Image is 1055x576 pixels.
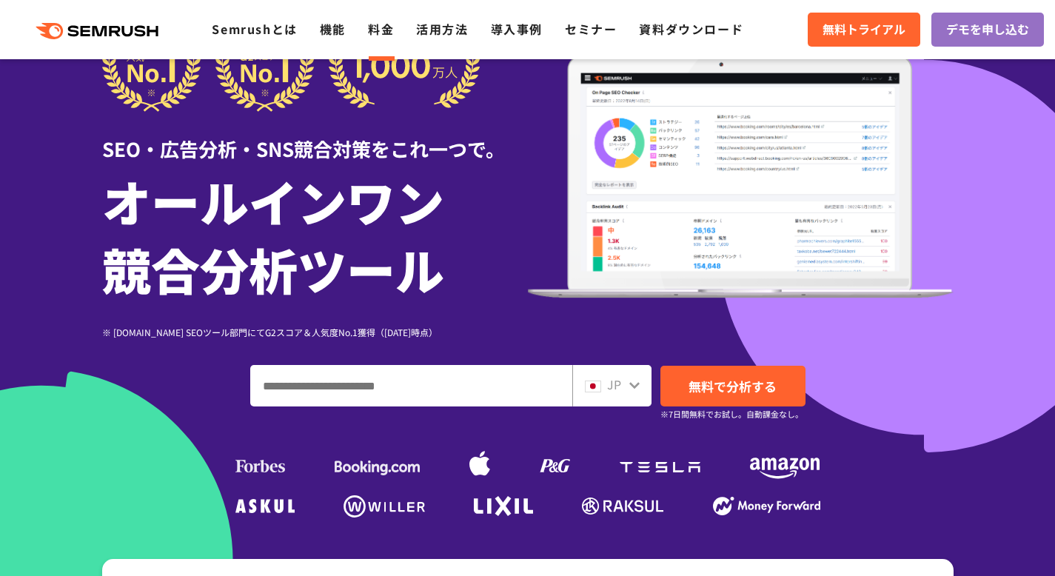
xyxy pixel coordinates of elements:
[368,20,394,38] a: 料金
[823,20,905,39] span: 無料トライアル
[102,325,528,339] div: ※ [DOMAIN_NAME] SEOツール部門にてG2スコア＆人気度No.1獲得（[DATE]時点）
[808,13,920,47] a: 無料トライアル
[320,20,346,38] a: 機能
[931,13,1044,47] a: デモを申し込む
[946,20,1029,39] span: デモを申し込む
[102,167,528,303] h1: オールインワン 競合分析ツール
[491,20,543,38] a: 導入事例
[565,20,617,38] a: セミナー
[607,375,621,393] span: JP
[251,366,572,406] input: ドメイン、キーワードまたはURLを入力してください
[212,20,297,38] a: Semrushとは
[689,377,777,395] span: 無料で分析する
[416,20,468,38] a: 活用方法
[102,112,528,163] div: SEO・広告分析・SNS競合対策をこれ一つで。
[660,366,806,406] a: 無料で分析する
[639,20,743,38] a: 資料ダウンロード
[660,407,803,421] small: ※7日間無料でお試し。自動課金なし。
